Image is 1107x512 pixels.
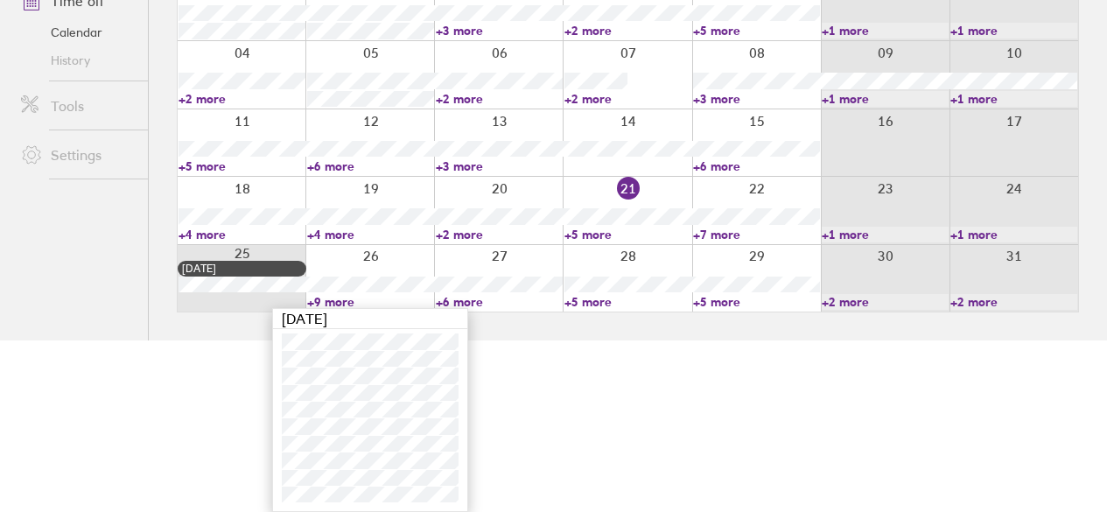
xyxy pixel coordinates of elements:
[307,227,434,242] a: +4 more
[179,158,305,174] a: +5 more
[950,91,1077,107] a: +1 more
[179,91,305,107] a: +2 more
[693,158,820,174] a: +6 more
[182,263,302,275] div: [DATE]
[564,294,691,310] a: +5 more
[822,23,949,39] a: +1 more
[7,88,148,123] a: Tools
[307,158,434,174] a: +6 more
[7,46,148,74] a: History
[307,294,434,310] a: +9 more
[273,309,467,329] div: [DATE]
[822,91,949,107] a: +1 more
[822,227,949,242] a: +1 more
[436,158,563,174] a: +3 more
[950,294,1077,310] a: +2 more
[7,18,148,46] a: Calendar
[436,294,563,310] a: +6 more
[822,294,949,310] a: +2 more
[436,91,563,107] a: +2 more
[693,91,820,107] a: +3 more
[7,137,148,172] a: Settings
[693,294,820,310] a: +5 more
[950,227,1077,242] a: +1 more
[436,227,563,242] a: +2 more
[564,23,691,39] a: +2 more
[179,227,305,242] a: +4 more
[693,227,820,242] a: +7 more
[950,23,1077,39] a: +1 more
[693,23,820,39] a: +5 more
[564,91,691,107] a: +2 more
[564,227,691,242] a: +5 more
[436,23,563,39] a: +3 more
